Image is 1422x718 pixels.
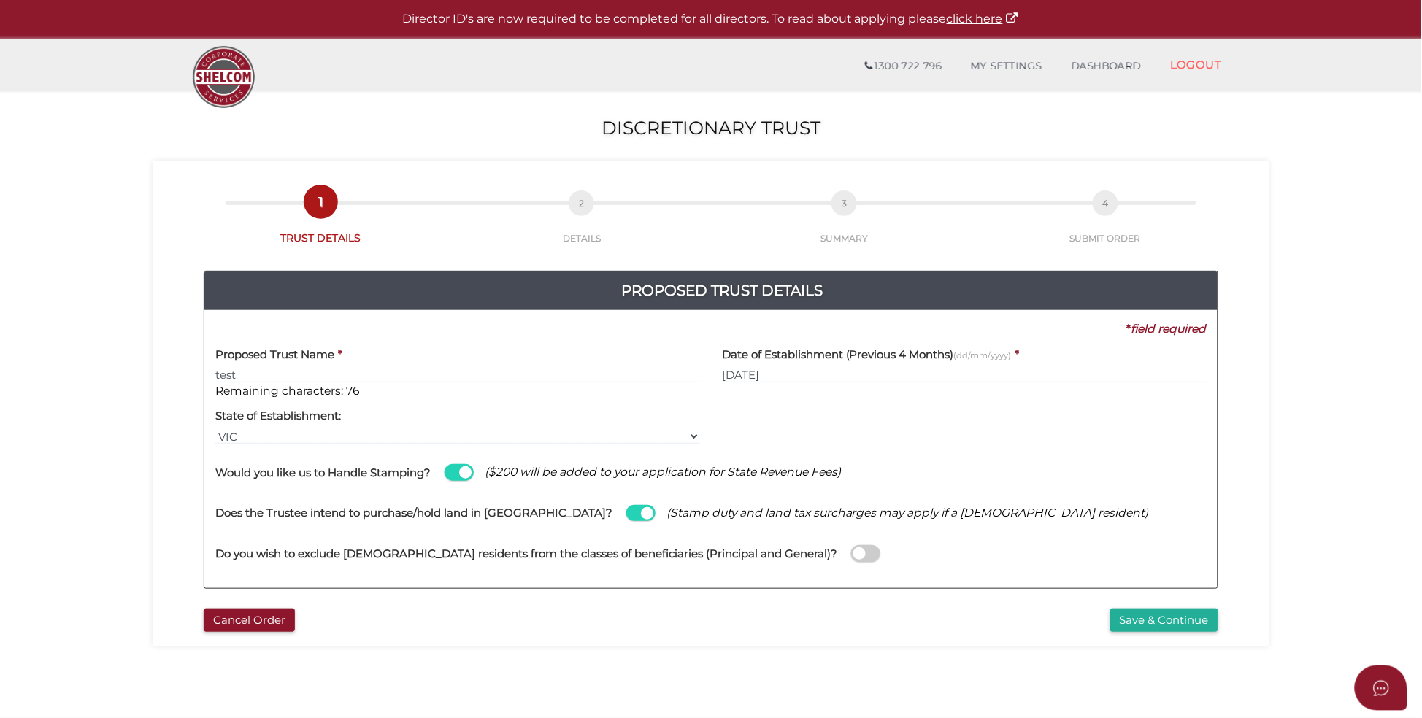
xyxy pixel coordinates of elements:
[308,189,334,215] span: 1
[215,279,1229,302] h4: Proposed Trust Details
[185,39,262,115] img: Logo
[850,52,956,81] a: 1300 722 796
[978,206,1233,244] a: 4SUBMIT ORDER
[215,507,612,520] h4: Does the Trustee intend to purchase/hold land in [GEOGRAPHIC_DATA]?
[215,349,334,361] h4: Proposed Trust Name
[215,410,341,422] h4: State of Establishment:
[569,190,594,216] span: 2
[204,609,295,633] button: Cancel Order
[215,548,837,560] h4: Do you wish to exclude [DEMOGRAPHIC_DATA] residents from the classes of beneficiaries (Principal ...
[666,505,1149,521] span: (Stamp duty and land tax surcharges may apply if a [DEMOGRAPHIC_DATA] resident)
[215,384,360,398] span: Remaining characters: 76
[485,464,841,480] span: ($200 will be added to your application for State Revenue Fees)
[954,350,1012,360] small: (dd/mm/yyyy)
[722,367,1207,383] input: dd/mm/yyyy
[1131,322,1207,336] i: field required
[453,206,710,244] a: 2DETAILS
[215,467,431,479] h4: Would you like us to Handle Stamping?
[831,190,857,216] span: 3
[947,12,1020,26] a: click here
[722,349,1012,361] h4: Date of Establishment (Previous 4 Months)
[711,206,978,244] a: 3SUMMARY
[1156,50,1237,80] a: LOGOUT
[956,52,1057,81] a: MY SETTINGS
[36,11,1386,28] p: Director ID's are now required to be completed for all directors. To read about applying please
[1057,52,1156,81] a: DASHBOARD
[1110,609,1218,633] button: Save & Continue
[189,205,453,245] a: 1TRUST DETAILS
[1355,665,1407,711] button: Open asap
[1093,190,1118,216] span: 4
